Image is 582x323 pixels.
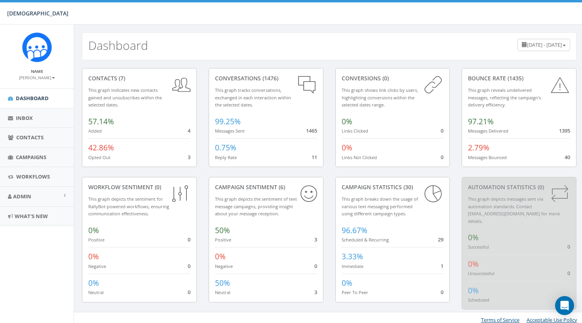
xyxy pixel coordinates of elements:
img: Rally_Corp_Icon.png [22,32,52,62]
span: 97.21% [468,116,494,127]
span: (1435) [506,74,523,82]
span: 0% [342,142,352,153]
span: 0% [88,251,99,262]
div: Workflow Sentiment [88,183,190,191]
span: 0 [441,127,443,134]
div: contacts [88,74,190,82]
span: 3 [314,236,317,243]
span: (1476) [261,74,278,82]
div: conversations [215,74,317,82]
span: 0 [567,243,570,250]
small: Scheduled & Recurring [342,237,389,243]
span: 42.86% [88,142,114,153]
a: [PERSON_NAME] [19,74,55,81]
small: Scheduled [468,297,489,303]
small: This graph breaks down the usage of various text messaging performed using different campaign types. [342,196,418,217]
span: Inbox [16,114,33,122]
div: Campaign Statistics [342,183,444,191]
span: (7) [117,74,125,82]
span: 0 [188,289,190,296]
span: 0% [468,285,479,296]
span: 1395 [559,127,570,134]
span: 0% [468,232,479,243]
span: 29 [438,236,443,243]
span: 1465 [306,127,317,134]
small: Name [31,68,43,74]
small: This graph depicts the sentiment of text message campaigns, providing insight about your message ... [215,196,297,217]
span: 0 [188,236,190,243]
small: Peer To Peer [342,289,368,295]
span: 57.14% [88,116,114,127]
span: 0 [314,262,317,270]
span: 1 [441,262,443,270]
span: 0% [342,278,352,288]
small: Negative [215,263,233,269]
span: 0 [441,289,443,296]
span: 0% [215,251,226,262]
h2: Dashboard [88,39,148,52]
span: [DEMOGRAPHIC_DATA] [7,9,68,17]
span: 0 [441,154,443,161]
span: 3 [314,289,317,296]
span: (0) [153,183,161,191]
span: 0% [468,259,479,269]
span: 40 [565,154,570,161]
span: (0) [381,74,389,82]
small: Messages Delivered [468,128,508,134]
small: Messages Bounced [468,154,507,160]
span: (6) [277,183,285,191]
div: Automation Statistics [468,183,570,191]
small: This graph shows link clicks by users, highlighting conversions within the selected dates range. [342,87,418,108]
span: (30) [402,183,413,191]
span: 50% [215,225,230,236]
small: Immediate [342,263,363,269]
span: Campaigns [16,154,46,161]
span: 4 [188,127,190,134]
small: Unsuccessful [468,270,495,276]
span: 0.75% [215,142,236,153]
small: Successful [468,244,489,250]
span: 11 [312,154,317,161]
span: 0 [567,270,570,277]
span: Workflows [16,173,50,180]
small: Links Not Clicked [342,154,377,160]
small: This graph reveals undelivered messages, reflecting the campaign's delivery efficiency. [468,87,541,108]
span: Dashboard [16,95,49,102]
span: Contacts [16,134,44,141]
small: Added [88,128,102,134]
small: This graph depicts the sentiment for RallyBot-powered workflows, ensuring communication effective... [88,196,169,217]
span: 2.79% [468,142,489,153]
small: Messages Sent [215,128,245,134]
small: Links Clicked [342,128,368,134]
span: 0% [88,225,99,236]
small: This graph tracks conversations, exchanged in each interaction within the selected dates. [215,87,291,108]
small: [PERSON_NAME] [19,75,55,80]
small: This graph depicts messages sent via automation standards. Contact [EMAIL_ADDRESS][DOMAIN_NAME] f... [468,196,560,224]
small: Positive [88,237,105,243]
span: 3.33% [342,251,363,262]
span: 99.25% [215,116,241,127]
span: 0% [342,116,352,127]
div: conversions [342,74,444,82]
span: 3 [188,154,190,161]
small: Opted Out [88,154,110,160]
span: 96.67% [342,225,367,236]
small: This graph indicates new contacts gained and unsubscribes within the selected dates. [88,87,162,108]
div: Open Intercom Messenger [555,296,574,315]
small: Negative [88,263,106,269]
span: 0% [88,278,99,288]
span: Admin [13,193,31,200]
span: What's New [15,213,48,220]
span: [DATE] - [DATE] [527,41,562,48]
span: 0 [188,262,190,270]
small: Reply Rate [215,154,237,160]
small: Neutral [88,289,104,295]
span: (0) [536,183,544,191]
small: Positive [215,237,231,243]
div: Bounce Rate [468,74,570,82]
small: Neutral [215,289,230,295]
div: Campaign Sentiment [215,183,317,191]
span: 50% [215,278,230,288]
